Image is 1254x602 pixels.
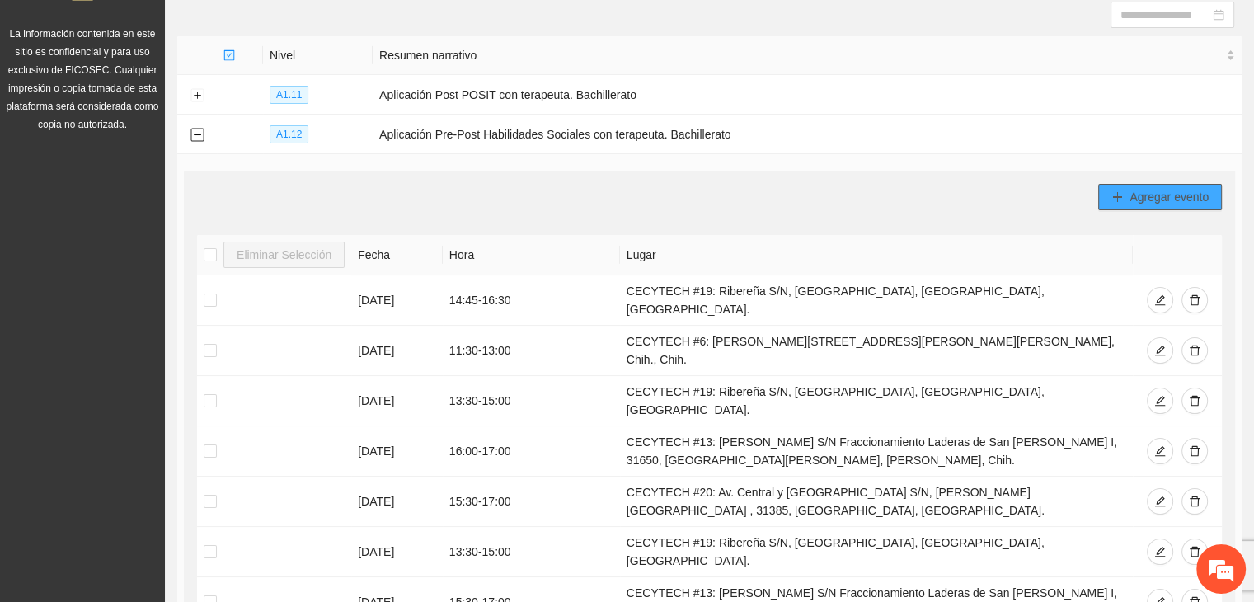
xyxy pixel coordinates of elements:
[351,527,443,577] td: [DATE]
[351,326,443,376] td: [DATE]
[1147,388,1173,414] button: edit
[1111,191,1123,205] span: plus
[1181,539,1208,565] button: delete
[373,75,1242,115] td: Aplicación Post POSIT con terapeuta. Bachillerato
[443,426,620,477] td: 16:00 - 17:00
[351,376,443,426] td: [DATE]
[1130,188,1209,206] span: Agregar evento
[620,477,1133,527] td: CECYTECH #20: Av. Central y [GEOGRAPHIC_DATA] S/N, [PERSON_NAME][GEOGRAPHIC_DATA] , 31385, [GEOGR...
[620,426,1133,477] td: CECYTECH #13: [PERSON_NAME] S/N Fraccionamiento Laderas de San [PERSON_NAME] I, 31650, [GEOGRAPHI...
[443,235,620,275] th: Hora
[379,46,1223,64] span: Resumen narrativo
[7,28,159,130] span: La información contenida en este sitio es confidencial y para uso exclusivo de FICOSEC. Cualquier...
[443,275,620,326] td: 14:45 - 16:30
[1154,445,1166,459] span: edit
[270,86,308,104] span: A1.11
[190,129,204,142] button: Collapse row
[1181,488,1208,515] button: delete
[620,235,1133,275] th: Lugar
[1147,337,1173,364] button: edit
[373,115,1242,154] td: Aplicación Pre-Post Habilidades Sociales con terapeuta. Bachillerato
[1181,388,1208,414] button: delete
[8,416,314,473] textarea: Escriba su mensaje y pulse “Intro”
[1147,287,1173,313] button: edit
[1154,496,1166,509] span: edit
[223,242,345,268] button: Eliminar Selección
[351,275,443,326] td: [DATE]
[620,527,1133,577] td: CECYTECH #19: Ribereña S/N, [GEOGRAPHIC_DATA], [GEOGRAPHIC_DATA], [GEOGRAPHIC_DATA].
[443,376,620,426] td: 13:30 - 15:00
[1189,445,1200,459] span: delete
[263,36,373,75] th: Nivel
[620,275,1133,326] td: CECYTECH #19: Ribereña S/N, [GEOGRAPHIC_DATA], [GEOGRAPHIC_DATA], [GEOGRAPHIC_DATA].
[1154,546,1166,559] span: edit
[351,477,443,527] td: [DATE]
[1181,287,1208,313] button: delete
[1147,438,1173,464] button: edit
[1147,488,1173,515] button: edit
[1189,496,1200,509] span: delete
[190,89,204,102] button: Expand row
[270,8,310,48] div: Minimizar ventana de chat en vivo
[1181,438,1208,464] button: delete
[86,84,277,106] div: Chatee con nosotros ahora
[96,203,228,369] span: Estamos en línea.
[1147,539,1173,565] button: edit
[1154,345,1166,358] span: edit
[1154,395,1166,408] span: edit
[1181,337,1208,364] button: delete
[443,527,620,577] td: 13:30 - 15:00
[1189,546,1200,559] span: delete
[620,326,1133,376] td: CECYTECH #6: [PERSON_NAME][STREET_ADDRESS][PERSON_NAME][PERSON_NAME], Chih., Chih.
[351,426,443,477] td: [DATE]
[1189,294,1200,308] span: delete
[1154,294,1166,308] span: edit
[270,125,308,143] span: A1.12
[223,49,235,61] span: check-square
[1098,184,1222,210] button: plusAgregar evento
[443,477,620,527] td: 15:30 - 17:00
[351,235,443,275] th: Fecha
[1189,345,1200,358] span: delete
[443,326,620,376] td: 11:30 - 13:00
[620,376,1133,426] td: CECYTECH #19: Ribereña S/N, [GEOGRAPHIC_DATA], [GEOGRAPHIC_DATA], [GEOGRAPHIC_DATA].
[373,36,1242,75] th: Resumen narrativo
[1189,395,1200,408] span: delete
